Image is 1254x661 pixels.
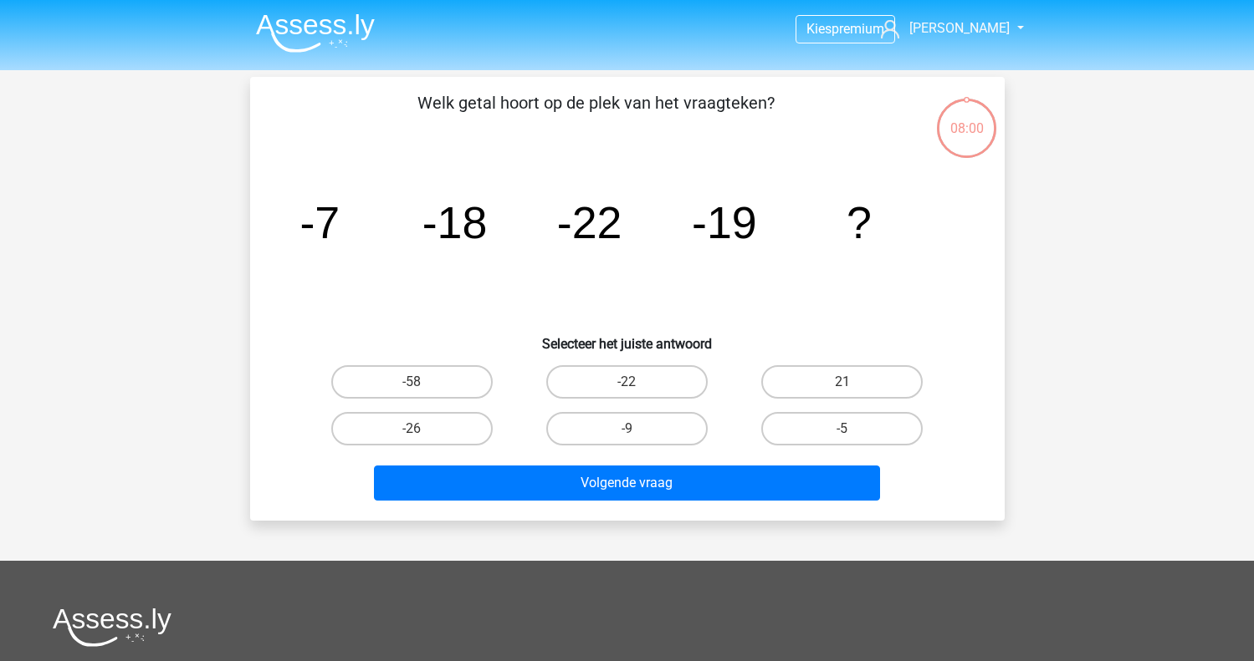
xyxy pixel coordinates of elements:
[277,90,915,140] p: Welk getal hoort op de plek van het vraagteken?
[299,197,340,247] tspan: -7
[806,21,832,37] span: Kies
[935,97,998,139] div: 08:00
[796,18,894,40] a: Kiespremium
[832,21,884,37] span: premium
[692,197,757,247] tspan: -19
[331,365,493,399] label: -58
[374,465,880,501] button: Volgende vraag
[761,365,923,399] label: 21
[422,197,487,247] tspan: -18
[874,18,1011,38] a: [PERSON_NAME]
[761,412,923,445] label: -5
[256,13,375,53] img: Assessly
[277,323,978,352] h6: Selecteer het juiste antwoord
[546,365,708,399] label: -22
[53,608,171,647] img: Assessly logo
[331,412,493,445] label: -26
[546,412,708,445] label: -9
[909,20,1010,36] span: [PERSON_NAME]
[847,197,872,247] tspan: ?
[556,197,622,247] tspan: -22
